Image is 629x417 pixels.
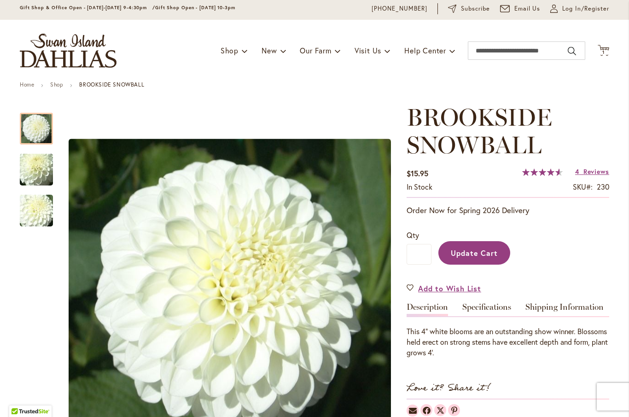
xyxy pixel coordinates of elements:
div: Detailed Product Info [407,303,609,358]
span: Log In/Register [562,4,609,13]
div: Availability [407,182,432,192]
a: Dahlias on Twitter [434,404,446,416]
span: New [262,46,277,55]
a: Home [20,81,34,88]
span: $15.95 [407,168,428,178]
strong: SKU [573,182,593,191]
a: [PHONE_NUMBER] [372,4,427,13]
div: BROOKSIDE SNOWBALL [20,185,53,226]
span: Qty [407,230,419,240]
span: Visit Us [355,46,381,55]
span: In stock [407,182,432,191]
button: Update Cart [438,241,510,265]
img: BROOKSIDE SNOWBALL [3,145,70,195]
span: Subscribe [461,4,490,13]
strong: Love it? Share it! [407,381,491,396]
span: Update Cart [451,248,498,258]
div: 230 [597,182,609,192]
a: Shipping Information [525,303,604,316]
span: Help Center [404,46,446,55]
a: store logo [20,34,116,68]
strong: BROOKSIDE SNOWBALL [79,81,144,88]
span: Reviews [583,167,609,176]
span: Our Farm [300,46,331,55]
div: 92% [522,168,563,176]
a: Log In/Register [550,4,609,13]
span: Gift Shop & Office Open - [DATE]-[DATE] 9-4:30pm / [20,5,155,11]
a: Specifications [462,303,511,316]
iframe: Launch Accessibility Center [7,384,33,410]
span: Gift Shop Open - [DATE] 10-3pm [155,5,235,11]
img: BROOKSIDE SNOWBALL [3,186,70,236]
button: 1 [598,45,609,57]
span: Add to Wish List [418,283,481,294]
span: 4 [575,167,579,176]
a: 4 Reviews [575,167,609,176]
div: BROOKSIDE SNOWBALL [20,145,62,185]
div: BROOKSIDE SNOWBALL [20,104,62,145]
span: 1 [602,49,605,55]
a: Add to Wish List [407,283,481,294]
div: This 4" white blooms are an outstanding show winner. Blossoms held erect on strong stems have exc... [407,326,609,358]
span: BROOKSIDE SNOWBALL [407,103,552,159]
a: Dahlias on Pinterest [448,404,460,416]
span: Email Us [514,4,541,13]
a: Shop [50,81,63,88]
a: Subscribe [448,4,490,13]
a: Email Us [500,4,541,13]
a: Description [407,303,448,316]
span: Shop [221,46,239,55]
p: Order Now for Spring 2026 Delivery [407,205,609,216]
a: Dahlias on Facebook [420,404,432,416]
